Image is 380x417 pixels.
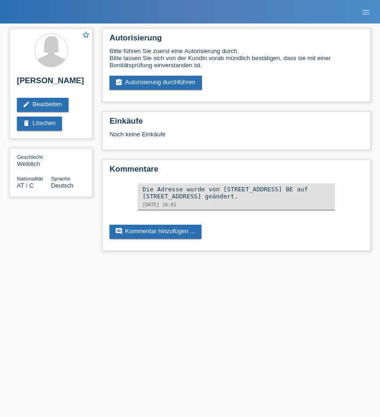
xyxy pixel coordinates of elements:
[23,101,30,108] i: edit
[109,47,363,69] div: Bitte führen Sie zuerst eine Autorisierung durch. Bitte lassen Sie sich von der Kundin vorab münd...
[109,131,363,145] div: Noch keine Einkäufe
[115,79,123,86] i: assignment_turned_in
[17,176,43,181] span: Nationalität
[109,117,363,131] h2: Einkäufe
[51,176,70,181] span: Sprache
[17,117,62,131] a: deleteLöschen
[357,9,375,15] a: menu
[51,182,74,189] span: Deutsch
[82,31,90,39] i: star_border
[17,76,85,90] h2: [PERSON_NAME]
[109,165,363,179] h2: Kommentare
[109,225,202,239] a: commentKommentar hinzufügen ...
[17,153,51,167] div: Weiblich
[142,186,330,200] div: Die Adresse wurde von [STREET_ADDRESS] BE auf [STREET_ADDRESS] geändert.
[361,8,371,17] i: menu
[82,31,90,40] a: star_border
[109,76,202,90] a: assignment_turned_inAutorisierung durchführen
[17,98,69,112] a: editBearbeiten
[23,119,30,127] i: delete
[115,228,123,235] i: comment
[17,154,43,160] span: Geschlecht
[142,202,330,207] div: [DATE] 16:01
[17,182,34,189] span: Österreich / C / 01.08.2013
[109,33,363,47] h2: Autorisierung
